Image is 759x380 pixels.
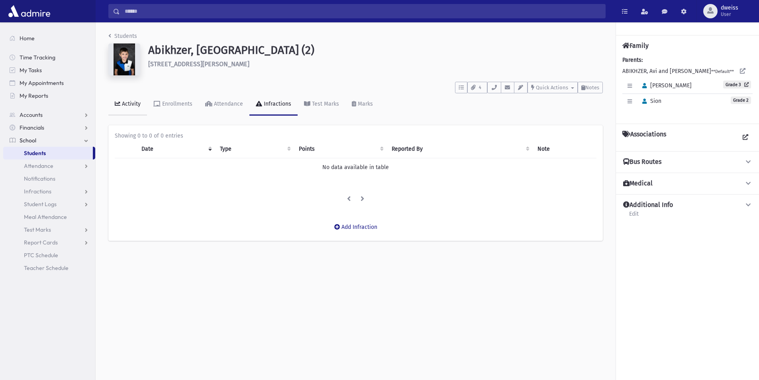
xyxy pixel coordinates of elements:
[738,130,753,145] a: View all Associations
[20,124,44,131] span: Financials
[536,85,568,91] span: Quick Actions
[578,82,603,93] button: Notes
[262,100,291,107] div: Infractions
[639,82,692,89] span: [PERSON_NAME]
[20,67,42,74] span: My Tasks
[3,198,95,211] a: Student Logs
[24,150,46,157] span: Students
[108,32,137,43] nav: breadcrumb
[24,252,58,259] span: PTC Schedule
[533,140,596,158] th: Note
[20,79,64,87] span: My Appointments
[6,3,52,19] img: AdmirePro
[120,100,141,107] div: Activity
[723,81,751,89] a: Grade 3
[20,54,55,61] span: Time Tracking
[24,213,67,221] span: Meal Attendance
[356,100,373,107] div: Marks
[3,147,93,159] a: Students
[20,35,35,42] span: Home
[623,201,673,209] h4: Additional Info
[108,43,140,75] img: Z
[148,60,603,68] h6: [STREET_ADDRESS][PERSON_NAME]
[528,82,578,93] button: Quick Actions
[249,93,298,116] a: Infractions
[3,262,95,274] a: Teacher Schedule
[622,42,649,49] h4: Family
[623,158,661,166] h4: Bus Routes
[215,140,294,158] th: Type: activate to sort column ascending
[3,77,95,89] a: My Appointments
[24,162,53,169] span: Attendance
[3,223,95,236] a: Test Marks
[387,140,533,158] th: Reported By: activate to sort column ascending
[24,264,69,272] span: Teacher Schedule
[622,57,643,63] b: Parents:
[20,111,43,118] span: Accounts
[622,130,666,145] h4: Associations
[24,239,58,246] span: Report Cards
[622,179,753,188] button: Medical
[721,11,738,18] span: User
[20,137,36,144] span: School
[622,158,753,166] button: Bus Routes
[108,33,137,39] a: Students
[298,93,345,116] a: Test Marks
[3,172,95,185] a: Notifications
[3,159,95,172] a: Attendance
[212,100,243,107] div: Attendance
[622,201,753,209] button: Additional Info
[3,89,95,102] a: My Reports
[3,249,95,262] a: PTC Schedule
[345,93,379,116] a: Marks
[199,93,249,116] a: Attendance
[24,175,55,182] span: Notifications
[721,5,738,11] span: dweiss
[310,100,339,107] div: Test Marks
[329,220,382,234] button: Add Infraction
[148,43,603,57] h1: Abikhzer, [GEOGRAPHIC_DATA] (2)
[108,93,147,116] a: Activity
[3,236,95,249] a: Report Cards
[3,108,95,121] a: Accounts
[639,98,661,104] span: Sion
[115,132,596,140] div: Showing 0 to 0 of 0 entries
[115,158,596,177] td: No data available in table
[24,188,51,195] span: Infractions
[147,93,199,116] a: Enrollments
[137,140,215,158] th: Date: activate to sort column ascending
[3,32,95,45] a: Home
[622,56,753,117] div: ABIKHZER, Avi and [PERSON_NAME]
[3,211,95,223] a: Meal Attendance
[3,64,95,77] a: My Tasks
[3,51,95,64] a: Time Tracking
[467,82,487,93] button: 4
[294,140,387,158] th: Points: activate to sort column ascending
[477,84,484,91] span: 4
[3,121,95,134] a: Financials
[161,100,192,107] div: Enrollments
[24,201,57,208] span: Student Logs
[20,92,48,99] span: My Reports
[731,96,751,104] span: Grade 2
[3,185,95,198] a: Infractions
[629,209,639,224] a: Edit
[585,85,599,91] span: Notes
[3,134,95,147] a: School
[623,179,653,188] h4: Medical
[24,226,51,233] span: Test Marks
[120,4,605,18] input: Search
